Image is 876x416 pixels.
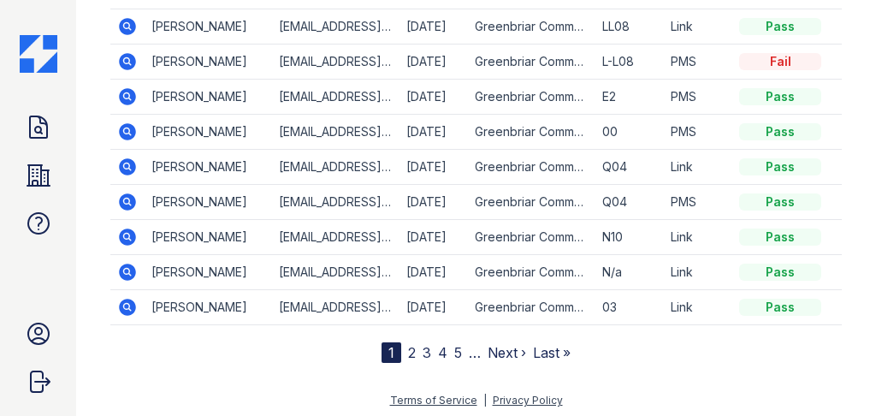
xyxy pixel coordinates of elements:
[739,264,821,281] div: Pass
[400,220,468,255] td: [DATE]
[272,150,400,185] td: [EMAIL_ADDRESS][DOMAIN_NAME]
[272,9,400,45] td: [EMAIL_ADDRESS][DOMAIN_NAME]
[272,255,400,290] td: [EMAIL_ADDRESS][DOMAIN_NAME]
[454,344,462,361] a: 5
[595,9,664,45] td: LL08
[400,80,468,115] td: [DATE]
[390,394,477,407] a: Terms of Service
[739,88,821,105] div: Pass
[400,9,468,45] td: [DATE]
[664,150,732,185] td: Link
[739,18,821,35] div: Pass
[400,45,468,80] td: [DATE]
[272,80,400,115] td: [EMAIL_ADDRESS][DOMAIN_NAME]
[145,45,272,80] td: [PERSON_NAME]
[664,220,732,255] td: Link
[400,255,468,290] td: [DATE]
[468,255,595,290] td: Greenbriar Commons
[468,115,595,150] td: Greenbriar Commons
[739,299,821,316] div: Pass
[20,35,57,73] img: CE_Icon_Blue-c292c112584629df590d857e76928e9f676e5b41ef8f769ba2f05ee15b207248.png
[493,394,563,407] a: Privacy Policy
[145,290,272,325] td: [PERSON_NAME]
[145,255,272,290] td: [PERSON_NAME]
[664,255,732,290] td: Link
[272,115,400,150] td: [EMAIL_ADDRESS][DOMAIN_NAME]
[438,344,447,361] a: 4
[145,80,272,115] td: [PERSON_NAME]
[595,255,664,290] td: N/a
[595,290,664,325] td: 03
[739,229,821,246] div: Pass
[468,150,595,185] td: Greenbriar Commons
[145,115,272,150] td: [PERSON_NAME]
[423,344,431,361] a: 3
[468,185,595,220] td: Greenbriar Commons
[595,45,664,80] td: L-L08
[595,80,664,115] td: E2
[145,185,272,220] td: [PERSON_NAME]
[595,185,664,220] td: Q04
[468,80,595,115] td: Greenbriar Commons
[469,342,481,363] span: …
[400,150,468,185] td: [DATE]
[272,290,400,325] td: [EMAIL_ADDRESS][DOMAIN_NAME]
[483,394,487,407] div: |
[664,80,732,115] td: PMS
[272,45,400,80] td: [EMAIL_ADDRESS][DOMAIN_NAME]
[272,220,400,255] td: [EMAIL_ADDRESS][PERSON_NAME][DOMAIN_NAME]
[272,185,400,220] td: [EMAIL_ADDRESS][DOMAIN_NAME]
[400,290,468,325] td: [DATE]
[382,342,401,363] div: 1
[400,115,468,150] td: [DATE]
[408,344,416,361] a: 2
[664,45,732,80] td: PMS
[739,53,821,70] div: Fail
[664,9,732,45] td: Link
[533,344,571,361] a: Last »
[739,123,821,140] div: Pass
[488,344,526,361] a: Next ›
[664,115,732,150] td: PMS
[739,193,821,211] div: Pass
[739,158,821,175] div: Pass
[664,290,732,325] td: Link
[595,115,664,150] td: 00
[468,290,595,325] td: Greenbriar Commons
[468,45,595,80] td: Greenbriar Commons
[145,9,272,45] td: [PERSON_NAME]
[595,220,664,255] td: N10
[468,220,595,255] td: Greenbriar Commons
[595,150,664,185] td: Q04
[400,185,468,220] td: [DATE]
[664,185,732,220] td: PMS
[145,220,272,255] td: [PERSON_NAME]
[145,150,272,185] td: [PERSON_NAME]
[468,9,595,45] td: Greenbriar Commons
